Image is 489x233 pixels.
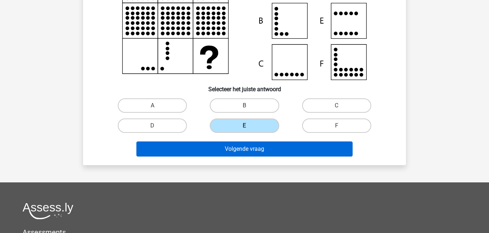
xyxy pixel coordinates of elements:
[136,141,353,157] button: Volgende vraag
[95,80,394,93] h6: Selecteer het juiste antwoord
[302,118,371,133] label: F
[302,98,371,113] label: C
[210,118,279,133] label: E
[118,98,187,113] label: A
[23,202,73,219] img: Assessly logo
[118,118,187,133] label: D
[210,98,279,113] label: B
